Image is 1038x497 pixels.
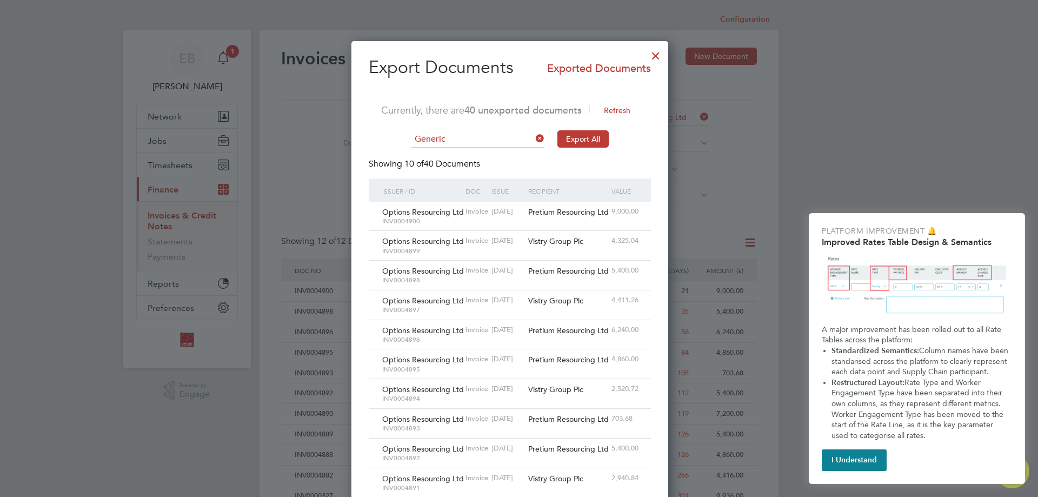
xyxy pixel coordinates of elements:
[463,202,489,222] div: Invoice
[557,130,609,148] button: Export All
[528,385,583,394] span: Vistry Group Plc
[822,251,1012,320] img: Updated Rates Table Design & Semantics
[831,378,1006,440] span: Rate Type and Worker Engagement Type have been separated into their own columns, as they represen...
[609,178,640,217] div: Value (£)
[528,414,609,424] span: Pretium Resourcing Ltd
[528,207,609,217] span: Pretium Resourcing Ltd
[528,326,609,335] span: Pretium Resourcing Ltd
[382,247,460,255] span: INV0004899
[464,104,582,116] span: 40 unexported documents
[382,454,460,462] span: INV0004892
[382,365,460,374] span: INV0004895
[528,296,583,306] span: Vistry Group Plc
[411,131,544,148] input: Select one
[463,178,489,217] div: DOC Type
[382,385,464,394] span: Options Resourcing Ltd
[525,178,609,203] div: Recipient
[609,409,640,429] div: 703.68
[463,468,489,488] div: Invoice
[463,231,489,251] div: Invoice
[831,346,1010,376] span: Column names have been standarised across the platform to clearly represent each data point and S...
[528,444,609,454] span: Pretium Resourcing Ltd
[382,474,464,483] span: Options Resourcing Ltd
[489,178,525,217] div: Issue Date
[489,379,525,399] div: [DATE]
[463,290,489,310] div: Invoice
[489,349,525,369] div: [DATE]
[489,468,525,488] div: [DATE]
[489,231,525,251] div: [DATE]
[489,261,525,281] div: [DATE]
[382,306,460,314] span: INV0004897
[489,439,525,459] div: [DATE]
[382,276,460,284] span: INV0004898
[609,349,640,369] div: 4,860.00
[809,213,1025,484] div: Improved Rate Table Semantics
[382,296,464,306] span: Options Resourcing Ltd
[528,355,609,365] span: Pretium Resourcing Ltd
[822,449,887,471] button: I Understand
[382,217,460,226] span: INV0004900
[831,346,919,355] strong: Standardized Semantics:
[381,104,582,116] span: Currently, there are
[528,474,583,483] span: Vistry Group Plc
[489,409,525,429] div: [DATE]
[528,266,609,276] span: Pretium Resourcing Ltd
[369,158,482,170] div: Showing
[382,394,460,403] span: INV0004894
[382,236,464,246] span: Options Resourcing Ltd
[382,355,464,365] span: Options Resourcing Ltd
[822,237,1012,247] h2: Improved Rates Table Design & Semantics
[595,102,639,119] button: Refresh
[609,231,640,251] div: 4,325.04
[822,226,1012,237] p: Platform Improvement 🔔
[609,261,640,281] div: 5,400.00
[609,290,640,310] div: 4,411.26
[609,320,640,340] div: 6,240.00
[382,207,464,217] span: Options Resourcing Ltd
[463,409,489,429] div: Invoice
[609,468,640,488] div: 2,940.84
[382,266,464,276] span: Options Resourcing Ltd
[382,335,460,344] span: INV0004896
[382,424,460,433] span: INV0004893
[463,320,489,340] div: Invoice
[489,202,525,222] div: [DATE]
[489,320,525,340] div: [DATE]
[831,378,904,387] strong: Restructured Layout:
[382,326,464,335] span: Options Resourcing Ltd
[380,178,463,203] div: Issuer / ID
[382,414,464,424] span: Options Resourcing Ltd
[463,261,489,281] div: Invoice
[369,56,651,79] h2: Export Documents
[822,324,1012,346] p: A major improvement has been rolled out to all Rate Tables across the platform:
[463,379,489,399] div: Invoice
[609,202,640,222] div: 9,000.00
[463,439,489,459] div: Invoice
[404,158,424,169] span: 10 of
[547,56,651,76] span: Exported Documents
[463,349,489,369] div: Invoice
[404,158,480,169] span: 40 Documents
[382,483,460,492] span: INV0004891
[528,236,583,246] span: Vistry Group Plc
[489,290,525,310] div: [DATE]
[609,379,640,399] div: 2,520.72
[609,439,640,459] div: 5,400.00
[382,444,464,454] span: Options Resourcing Ltd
